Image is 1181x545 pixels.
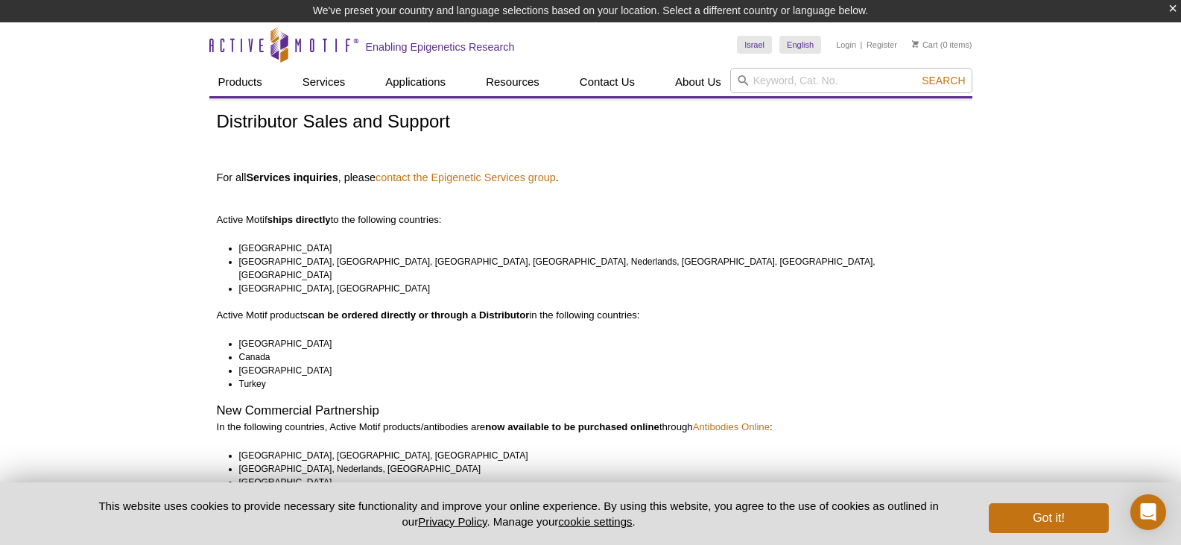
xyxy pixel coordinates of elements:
[989,503,1108,533] button: Got it!
[239,242,952,255] li: [GEOGRAPHIC_DATA]
[477,68,548,96] a: Resources
[418,515,487,528] a: Privacy Policy
[737,36,772,54] a: Israel
[912,40,919,48] img: Your Cart
[917,74,969,87] button: Search
[73,498,965,529] p: This website uses cookies to provide necessary site functionality and improve your online experie...
[239,449,952,462] li: [GEOGRAPHIC_DATA], [GEOGRAPHIC_DATA], [GEOGRAPHIC_DATA]
[571,68,644,96] a: Contact Us
[239,476,952,489] li: [GEOGRAPHIC_DATA]
[1130,494,1166,530] div: Open Intercom Messenger
[366,40,515,54] h2: Enabling Epigenetics Research
[779,36,821,54] a: English
[294,68,355,96] a: Services
[217,404,965,418] h2: New Commercial Partnership
[239,364,952,377] li: [GEOGRAPHIC_DATA]
[217,186,965,227] p: Active Motif to the following countries:
[239,377,952,391] li: Turkey
[209,68,271,96] a: Products
[558,515,632,528] button: cookie settings
[267,214,331,225] strong: ships directly
[239,282,952,295] li: [GEOGRAPHIC_DATA], [GEOGRAPHIC_DATA]
[376,171,556,184] a: contact the Epigenetic Services group
[239,462,952,476] li: [GEOGRAPHIC_DATA], Nederlands, [GEOGRAPHIC_DATA]
[308,309,530,321] strong: can be ordered directly or through a Distributor
[239,350,952,364] li: Canada
[239,255,952,282] li: [GEOGRAPHIC_DATA], [GEOGRAPHIC_DATA], [GEOGRAPHIC_DATA], [GEOGRAPHIC_DATA], Nederlands, [GEOGRAPH...
[246,171,338,183] strong: Services inquiries
[376,68,455,96] a: Applications
[922,75,965,86] span: Search
[693,421,770,432] a: Antibodies Online
[867,40,897,50] a: Register
[836,40,856,50] a: Login
[912,40,938,50] a: Cart
[485,421,659,432] strong: now available to be purchased online
[912,36,972,54] li: (0 items)
[217,309,965,322] p: Active Motif products in the following countries:
[861,36,863,54] li: |
[239,337,952,350] li: [GEOGRAPHIC_DATA]
[217,112,965,133] h1: Distributor Sales and Support
[217,420,965,434] p: In the following countries, Active Motif products/antibodies are through :
[730,68,972,93] input: Keyword, Cat. No.
[666,68,730,96] a: About Us
[217,171,965,184] h4: For all , please .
